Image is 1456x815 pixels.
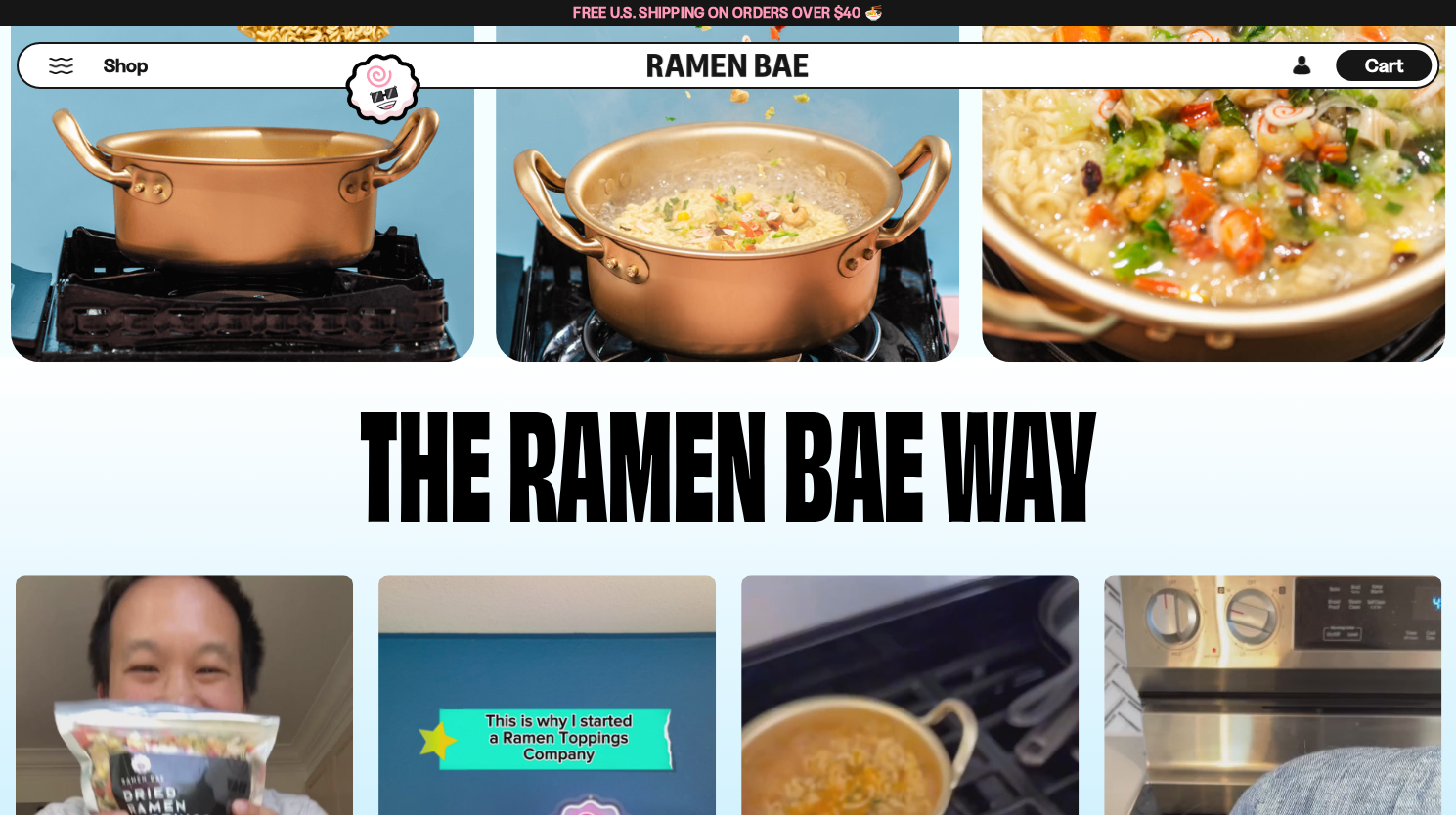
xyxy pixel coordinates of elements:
a: Cart [1336,44,1432,87]
button: Mobile Menu Trigger [48,58,74,74]
div: BAE [783,381,925,531]
span: Shop [104,53,148,79]
div: WAY [941,381,1096,531]
a: Shop [104,50,148,81]
span: Cart [1365,54,1403,77]
span: Free U.S. Shipping on Orders over $40 🍜 [573,3,883,21]
div: THE [360,381,492,531]
div: RAMEN [507,381,768,531]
